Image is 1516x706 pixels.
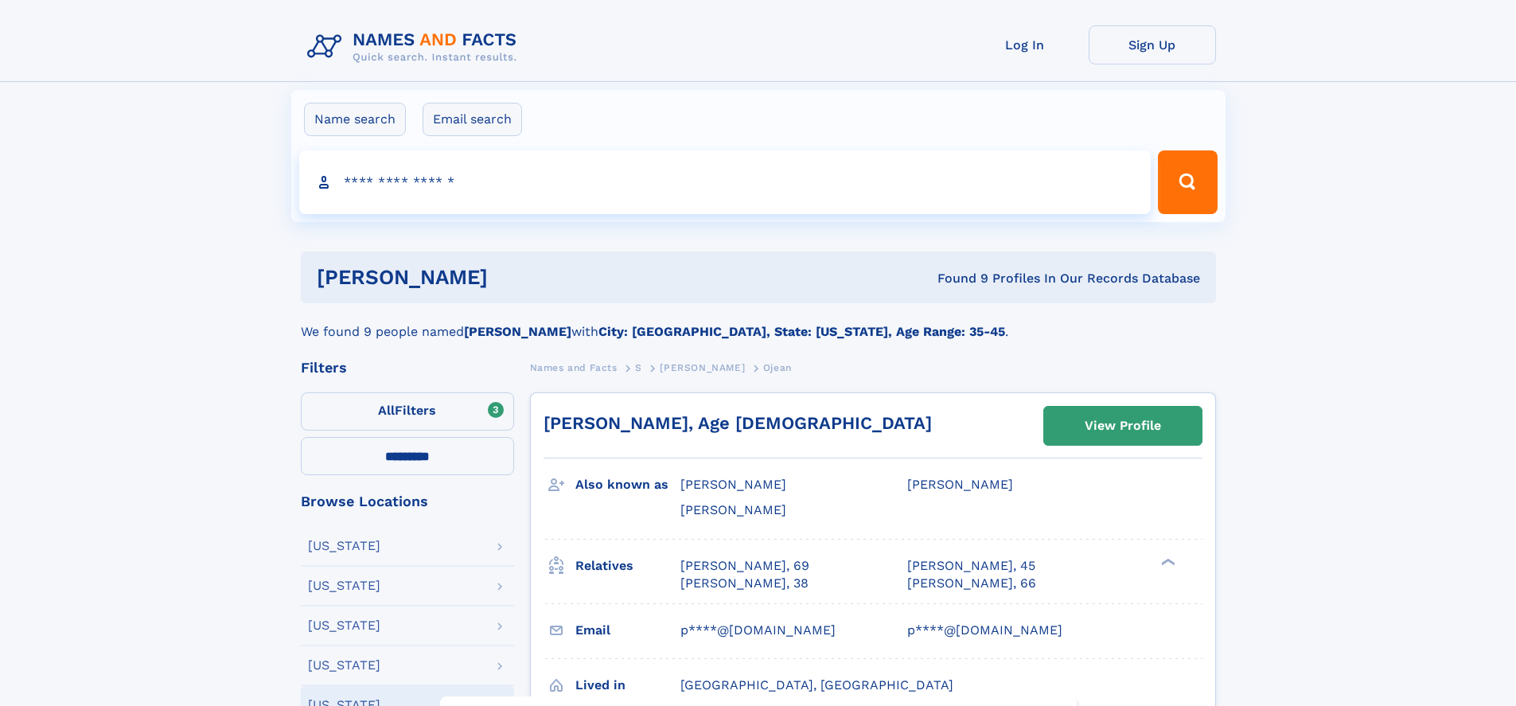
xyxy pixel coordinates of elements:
[961,25,1089,64] a: Log In
[301,392,514,431] label: Filters
[680,502,786,517] span: [PERSON_NAME]
[680,477,786,492] span: [PERSON_NAME]
[575,617,680,644] h3: Email
[464,324,571,339] b: [PERSON_NAME]
[308,540,380,552] div: [US_STATE]
[301,25,530,68] img: Logo Names and Facts
[378,403,395,418] span: All
[763,362,792,373] span: Ojean
[907,557,1035,575] a: [PERSON_NAME], 45
[301,303,1216,341] div: We found 9 people named with .
[680,557,809,575] a: [PERSON_NAME], 69
[575,471,680,498] h3: Also known as
[660,362,745,373] span: [PERSON_NAME]
[660,357,745,377] a: [PERSON_NAME]
[1085,408,1161,444] div: View Profile
[301,494,514,509] div: Browse Locations
[317,267,713,287] h1: [PERSON_NAME]
[308,619,380,632] div: [US_STATE]
[712,270,1200,287] div: Found 9 Profiles In Our Records Database
[680,575,809,592] a: [PERSON_NAME], 38
[299,150,1152,214] input: search input
[544,413,932,433] a: [PERSON_NAME], Age [DEMOGRAPHIC_DATA]
[1089,25,1216,64] a: Sign Up
[423,103,522,136] label: Email search
[680,677,953,692] span: [GEOGRAPHIC_DATA], [GEOGRAPHIC_DATA]
[304,103,406,136] label: Name search
[598,324,1005,339] b: City: [GEOGRAPHIC_DATA], State: [US_STATE], Age Range: 35-45
[308,579,380,592] div: [US_STATE]
[575,552,680,579] h3: Relatives
[530,357,618,377] a: Names and Facts
[1158,150,1217,214] button: Search Button
[635,362,642,373] span: S
[308,659,380,672] div: [US_STATE]
[301,361,514,375] div: Filters
[635,357,642,377] a: S
[907,575,1036,592] a: [PERSON_NAME], 66
[907,477,1013,492] span: [PERSON_NAME]
[1157,556,1176,567] div: ❯
[1044,407,1202,445] a: View Profile
[575,672,680,699] h3: Lived in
